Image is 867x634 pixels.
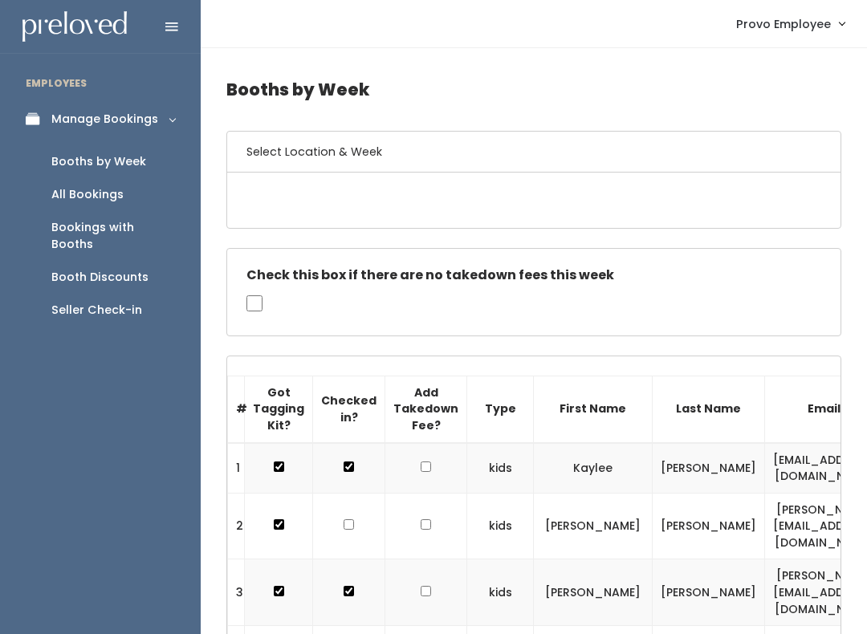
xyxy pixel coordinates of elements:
th: First Name [534,376,653,442]
td: [PERSON_NAME] [653,493,765,559]
div: Manage Bookings [51,111,158,128]
img: preloved logo [22,11,127,43]
td: 2 [228,493,245,559]
td: kids [467,559,534,626]
th: Last Name [653,376,765,442]
h5: Check this box if there are no takedown fees this week [246,268,821,282]
td: [PERSON_NAME] [534,559,653,626]
a: Provo Employee [720,6,861,41]
h6: Select Location & Week [227,132,841,173]
div: Booths by Week [51,153,146,170]
span: Provo Employee [736,15,831,33]
div: Booth Discounts [51,269,149,286]
td: [PERSON_NAME] [653,559,765,626]
td: 3 [228,559,245,626]
div: Bookings with Booths [51,219,175,253]
th: Got Tagging Kit? [245,376,313,442]
td: kids [467,493,534,559]
th: Type [467,376,534,442]
div: Seller Check-in [51,302,142,319]
div: All Bookings [51,186,124,203]
td: 1 [228,443,245,494]
th: # [228,376,245,442]
h4: Booths by Week [226,67,841,112]
td: kids [467,443,534,494]
td: [PERSON_NAME] [534,493,653,559]
th: Checked in? [313,376,385,442]
td: [PERSON_NAME] [653,443,765,494]
th: Add Takedown Fee? [385,376,467,442]
td: Kaylee [534,443,653,494]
